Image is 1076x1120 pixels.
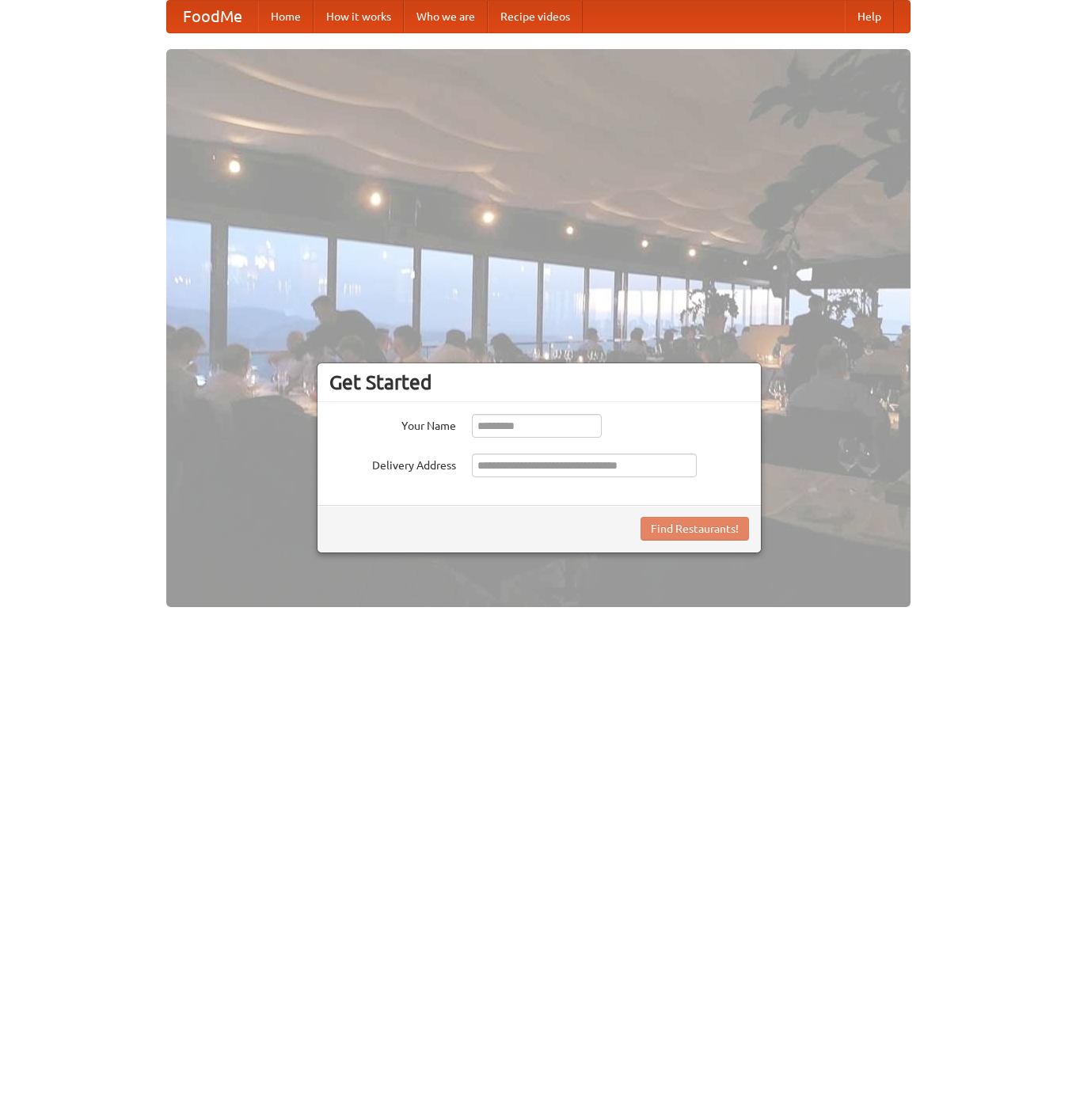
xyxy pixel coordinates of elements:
[329,454,456,473] label: Delivery Address
[258,1,314,32] a: Home
[845,1,894,32] a: Help
[488,1,583,32] a: Recipe videos
[404,1,488,32] a: Who we are
[641,517,749,541] button: Find Restaurants!
[167,1,258,32] a: FoodMe
[329,414,456,434] label: Your Name
[314,1,404,32] a: How it works
[329,370,749,394] h3: Get Started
